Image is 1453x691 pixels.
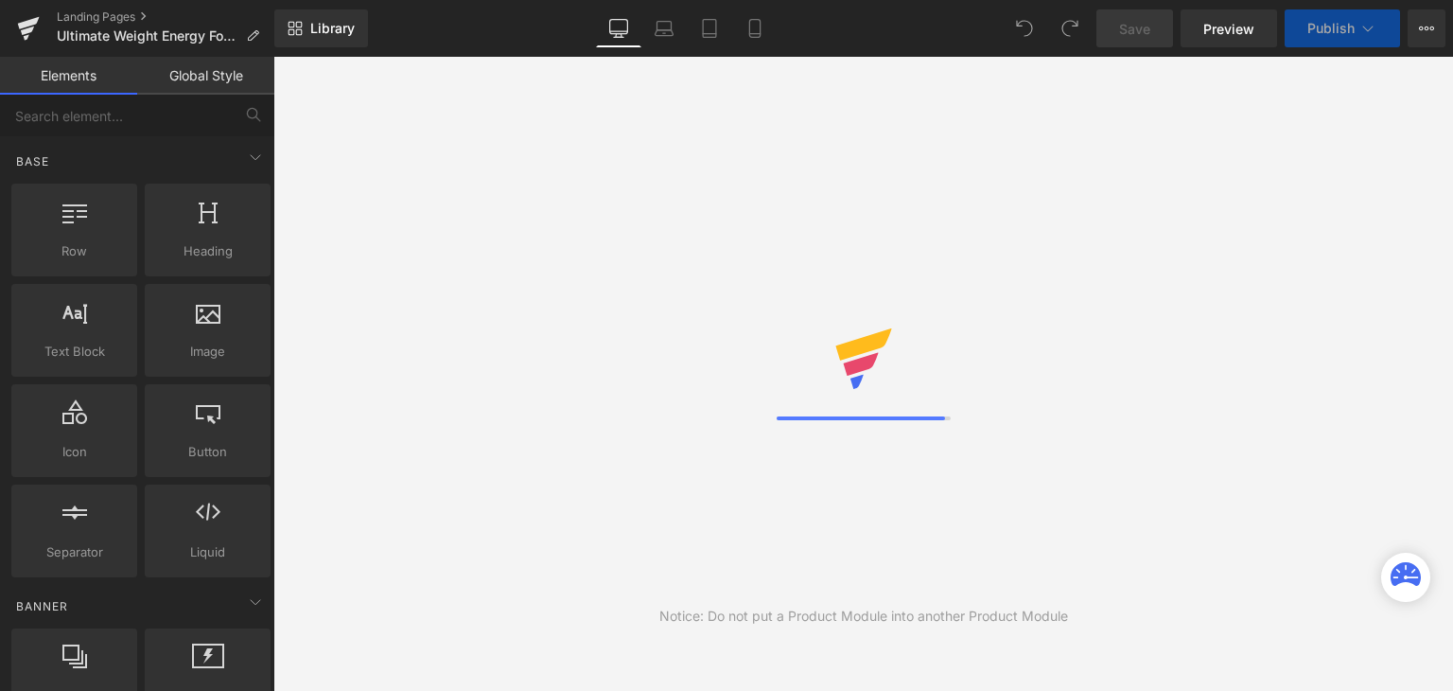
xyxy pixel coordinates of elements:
button: Publish [1285,9,1400,47]
span: Button [150,442,265,462]
span: Liquid [150,542,265,562]
span: Row [17,241,131,261]
span: Separator [17,542,131,562]
button: Undo [1006,9,1043,47]
span: Icon [17,442,131,462]
span: Publish [1307,21,1355,36]
button: More [1408,9,1445,47]
a: Preview [1181,9,1277,47]
button: Redo [1051,9,1089,47]
span: Ultimate Weight Energy Formula - AMAN [57,28,238,44]
span: Heading [150,241,265,261]
span: Base [14,152,51,170]
a: Landing Pages [57,9,274,25]
div: Notice: Do not put a Product Module into another Product Module [659,606,1068,627]
span: Banner [14,597,70,615]
a: New Library [274,9,368,47]
a: Tablet [687,9,732,47]
a: Mobile [732,9,778,47]
a: Laptop [641,9,687,47]
a: Desktop [596,9,641,47]
span: Library [310,20,355,37]
span: Text Block [17,342,131,362]
a: Global Style [137,57,274,95]
span: Preview [1203,19,1254,39]
span: Save [1119,19,1150,39]
span: Image [150,342,265,362]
